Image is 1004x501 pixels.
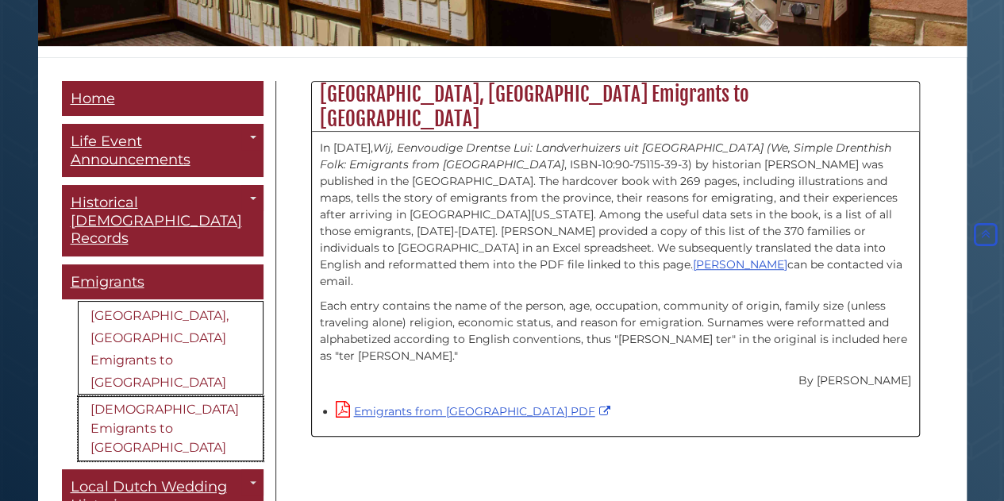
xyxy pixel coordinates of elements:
[693,257,787,272] a: [PERSON_NAME]
[62,264,264,300] a: Emigrants
[71,194,242,247] span: Historical [DEMOGRAPHIC_DATA] Records
[71,90,115,107] span: Home
[71,133,190,168] span: Life Event Announcements
[320,298,911,364] p: Each entry contains the name of the person, age, occupation, community of origin, family size (un...
[336,404,614,418] a: Emigrants from [GEOGRAPHIC_DATA] PDF
[320,372,911,389] p: By [PERSON_NAME]
[320,141,891,171] em: Wij, Eenvoudige Drentse Lui: Landverhuizers uit [GEOGRAPHIC_DATA] (We, Simple Drenthish Folk: Emi...
[62,81,264,117] a: Home
[62,185,264,256] a: Historical [DEMOGRAPHIC_DATA] Records
[971,228,1000,242] a: Back to Top
[78,301,264,395] a: [GEOGRAPHIC_DATA], [GEOGRAPHIC_DATA] Emigrants to [GEOGRAPHIC_DATA]
[320,140,911,290] p: In [DATE], , ISBN-10:90-75115-39-3) by historian [PERSON_NAME] was published in the [GEOGRAPHIC_D...
[78,396,264,461] a: [DEMOGRAPHIC_DATA] Emigrants to [GEOGRAPHIC_DATA]
[71,273,144,291] span: Emigrants
[62,124,264,177] a: Life Event Announcements
[312,82,919,132] h2: [GEOGRAPHIC_DATA], [GEOGRAPHIC_DATA] Emigrants to [GEOGRAPHIC_DATA]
